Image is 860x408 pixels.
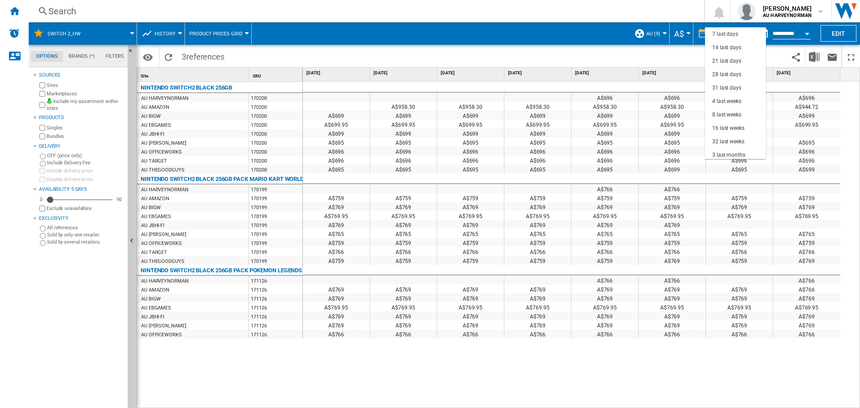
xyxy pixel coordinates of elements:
[712,98,741,105] div: 4 last weeks
[712,84,741,92] div: 31 last days
[712,44,741,52] div: 14 last days
[712,71,741,78] div: 28 last days
[712,30,738,38] div: 7 last days
[712,111,741,119] div: 8 last weeks
[712,138,744,146] div: 32 last weeks
[712,151,745,159] div: 3 last months
[712,125,744,132] div: 16 last weeks
[712,57,741,65] div: 21 last days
